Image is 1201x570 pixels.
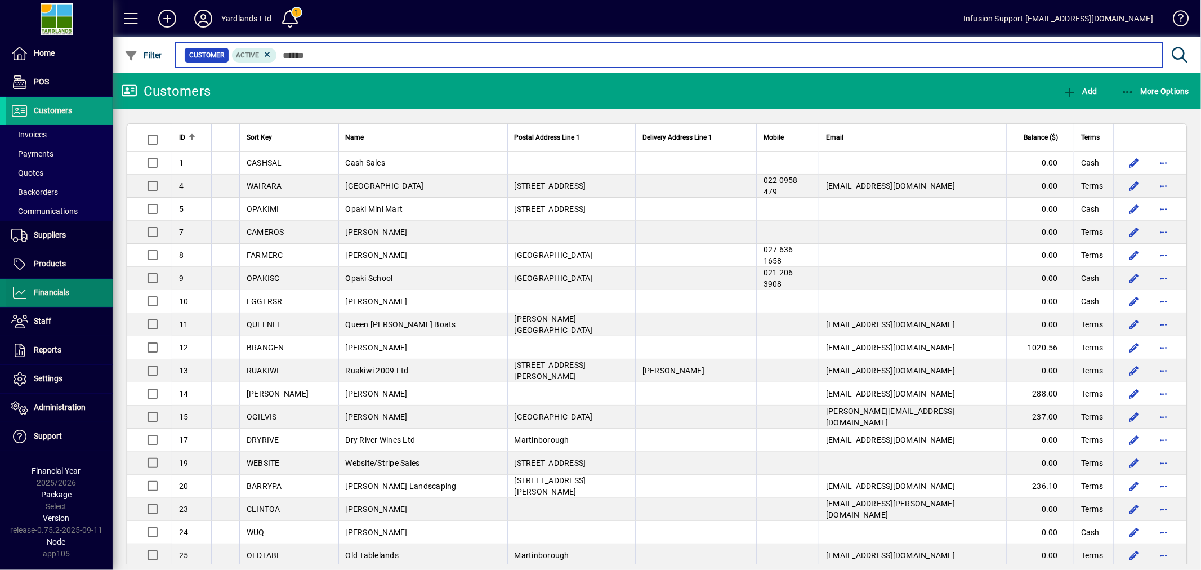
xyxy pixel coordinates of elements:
span: POS [34,77,49,86]
button: Edit [1125,269,1143,287]
span: [STREET_ADDRESS] [515,204,586,213]
span: Filter [124,51,162,60]
span: OPAKIMI [247,204,279,213]
td: 0.00 [1006,244,1074,267]
button: Edit [1125,454,1143,472]
span: [STREET_ADDRESS][PERSON_NAME] [515,360,586,381]
span: OPAKISC [247,274,280,283]
a: Home [6,39,113,68]
span: BARRYPA [247,482,282,491]
td: 0.00 [1006,313,1074,336]
span: Delivery Address Line 1 [642,131,712,144]
td: 0.00 [1006,267,1074,290]
span: Cash [1081,203,1100,215]
button: More options [1154,454,1172,472]
span: [GEOGRAPHIC_DATA] [515,274,593,283]
span: [GEOGRAPHIC_DATA] [346,181,424,190]
span: [PERSON_NAME] [642,366,704,375]
span: Ruakiwi 2009 Ltd [346,366,409,375]
span: Terms [1081,365,1103,376]
button: Edit [1125,477,1143,495]
td: 0.00 [1006,498,1074,521]
span: [PERSON_NAME] [346,505,408,514]
span: Terms [1081,457,1103,469]
span: [PERSON_NAME] [346,528,408,537]
span: Old Tablelands [346,551,399,560]
span: CAMEROS [247,228,284,237]
span: Version [43,514,70,523]
span: 14 [179,389,189,398]
span: WUQ [247,528,265,537]
a: Quotes [6,163,113,182]
div: Infusion Support [EMAIL_ADDRESS][DOMAIN_NAME] [963,10,1153,28]
span: 027 636 1658 [764,245,793,265]
td: 0.00 [1006,175,1074,198]
span: [EMAIL_ADDRESS][DOMAIN_NAME] [826,343,955,352]
span: Balance ($) [1024,131,1058,144]
td: 0.00 [1006,429,1074,452]
span: Active [236,51,260,59]
span: WAIRARA [247,181,282,190]
button: Edit [1125,546,1143,564]
div: Yardlands Ltd [221,10,271,28]
span: Quotes [11,168,43,177]
span: Terms [1081,226,1103,238]
span: [PERSON_NAME] [346,228,408,237]
span: ID [179,131,185,144]
span: [PERSON_NAME][EMAIL_ADDRESS][DOMAIN_NAME] [826,407,955,427]
span: 4 [179,181,184,190]
a: Communications [6,202,113,221]
span: Package [41,490,72,499]
span: Cash [1081,157,1100,168]
span: 12 [179,343,189,352]
span: [STREET_ADDRESS][PERSON_NAME] [515,476,586,496]
button: Edit [1125,523,1143,541]
span: OGILVIS [247,412,277,421]
span: Martinborough [515,435,569,444]
span: Cash Sales [346,158,386,167]
button: Filter [122,45,165,65]
span: Terms [1081,180,1103,192]
span: Terms [1081,480,1103,492]
span: [PERSON_NAME] [346,389,408,398]
span: Add [1063,87,1097,96]
span: [EMAIL_ADDRESS][DOMAIN_NAME] [826,551,955,560]
span: Terms [1081,388,1103,399]
span: Administration [34,403,86,412]
button: Edit [1125,408,1143,426]
a: Financials [6,279,113,307]
td: 0.00 [1006,544,1074,567]
span: Suppliers [34,230,66,239]
span: [STREET_ADDRESS] [515,458,586,467]
span: Reports [34,345,61,354]
a: Reports [6,336,113,364]
a: Backorders [6,182,113,202]
span: Terms [1081,411,1103,422]
button: Edit [1125,154,1143,172]
span: BRANGEN [247,343,284,352]
span: [PERSON_NAME] [346,251,408,260]
a: Suppliers [6,221,113,250]
span: 13 [179,366,189,375]
span: Customer [189,50,224,61]
span: Cash [1081,273,1100,284]
span: Email [826,131,843,144]
span: Node [47,537,66,546]
td: 0.00 [1006,221,1074,244]
span: Opaki School [346,274,393,283]
span: Support [34,431,62,440]
span: CASHSAL [247,158,282,167]
td: 0.00 [1006,359,1074,382]
button: Edit [1125,292,1143,310]
button: Add [149,8,185,29]
td: 0.00 [1006,521,1074,544]
td: 236.10 [1006,475,1074,498]
span: [EMAIL_ADDRESS][DOMAIN_NAME] [826,320,955,329]
mat-chip: Activation Status: Active [232,48,277,63]
a: POS [6,68,113,96]
button: More options [1154,385,1172,403]
td: 1020.56 [1006,336,1074,359]
span: Cash [1081,527,1100,538]
span: Sort Key [247,131,272,144]
button: More options [1154,477,1172,495]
